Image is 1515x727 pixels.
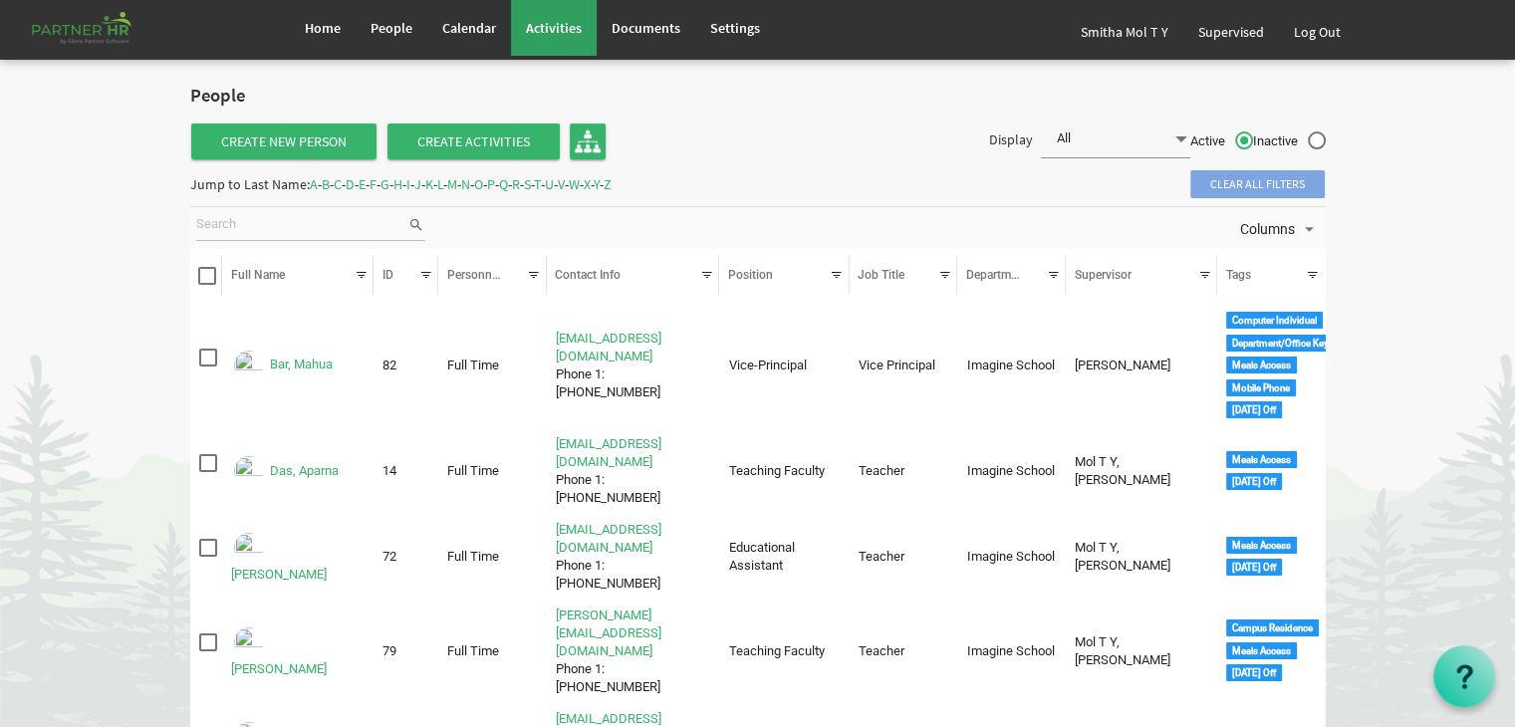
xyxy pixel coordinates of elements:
a: Das, Aparna [270,463,339,478]
div: Meals Access [1226,537,1297,554]
div: Meals Access [1226,357,1297,373]
td: Full Time column header Personnel Type [438,307,547,426]
div: Meals Access [1226,451,1297,468]
span: P [487,175,495,193]
a: Organisation Chart [570,123,606,159]
td: Teaching Faculty column header Position [719,603,849,700]
a: Smitha Mol T Y [1066,4,1183,60]
a: [EMAIL_ADDRESS][DOMAIN_NAME] [556,522,661,555]
td: Imagine School column header Departments [957,307,1066,426]
span: Contact Info [555,268,621,282]
td: Full Time column header Personnel Type [438,431,547,511]
div: Computer Individual [1226,312,1323,329]
span: People [371,19,412,37]
div: [DATE] Off [1226,473,1282,490]
td: Teacher column header Job Title [850,431,958,511]
span: D [346,175,355,193]
span: F [370,175,377,193]
td: checkbox [190,517,223,597]
span: B [322,175,330,193]
td: lisadas@imagineschools.inPhone 1: +919692981119 is template cell column header Contact Info [547,517,720,597]
span: Supervised [1198,23,1264,41]
span: Personnel Type [447,268,530,282]
span: Y [594,175,600,193]
span: ID [382,268,393,282]
span: O [474,175,483,193]
span: U [545,175,554,193]
button: Columns [1237,216,1323,242]
span: search [407,214,425,236]
span: Tags [1225,268,1250,282]
span: Clear all filters [1190,170,1325,198]
a: Create New Person [191,123,377,159]
div: Mobile Phone [1226,379,1296,396]
td: <div class="tag label label-default">Meals Access</div> <div class="tag label label-default">Sund... [1217,517,1326,597]
span: Position [728,268,773,282]
img: Emp-2633ee26-115b-439e-a7b8-ddb0d1dd37df.png [231,624,267,660]
td: shobha@imagineschools.inPhone 1: +919102065904 is template cell column header Contact Info [547,603,720,700]
span: Q [499,175,508,193]
h2: People [190,86,355,107]
td: aparna@imagineschools.inPhone 1: +919668736179 is template cell column header Contact Info [547,431,720,511]
td: 79 column header ID [374,603,438,700]
span: Activities [526,19,582,37]
div: Campus Residence [1226,619,1319,636]
img: Emp-d106ab57-77a4-460e-8e39-c3c217cc8641.png [231,530,267,566]
span: Departments [966,268,1034,282]
span: Columns [1238,217,1297,242]
td: 82 column header ID [374,307,438,426]
td: Das, Lisa is template cell column header Full Name [222,517,374,597]
span: Calendar [442,19,496,37]
span: S [524,175,531,193]
a: [EMAIL_ADDRESS][DOMAIN_NAME] [556,331,661,363]
span: Inactive [1253,132,1326,150]
img: Emp-185d491c-97f5-4e8b-837e-d12e7bc2f190.png [231,453,267,489]
div: Meals Access [1226,642,1297,659]
span: C [334,175,342,193]
span: Active [1190,132,1253,150]
span: Settings [710,19,760,37]
td: Full Time column header Personnel Type [438,603,547,700]
td: 72 column header ID [374,517,438,597]
td: Bar, Mahua is template cell column header Full Name [222,307,374,426]
span: Display [989,130,1033,148]
span: J [414,175,421,193]
span: Documents [612,19,680,37]
td: <div class="tag label label-default">Computer Individual</div> <div class="tag label label-defaul... [1217,307,1326,426]
span: V [558,175,565,193]
span: I [406,175,410,193]
td: checkbox [190,603,223,700]
span: R [512,175,520,193]
span: A [310,175,318,193]
td: Mol T Y, Smitha column header Supervisor [1066,517,1217,597]
td: Teacher column header Job Title [850,517,958,597]
div: [DATE] Off [1226,559,1282,576]
td: Mol T Y, Smitha column header Supervisor [1066,603,1217,700]
a: Supervised [1183,4,1279,60]
a: [PERSON_NAME] [231,567,327,582]
div: Jump to Last Name: - - - - - - - - - - - - - - - - - - - - - - - - - [190,168,612,200]
span: Z [604,175,612,193]
div: [DATE] Off [1226,401,1282,418]
td: Vice-Principal column header Position [719,307,849,426]
a: [PERSON_NAME] [231,661,327,676]
td: Teacher column header Job Title [850,603,958,700]
td: Full Time column header Personnel Type [438,517,547,597]
td: Ekka, Shobha Rani is template cell column header Full Name [222,603,374,700]
td: Nayak, Labanya Rekha column header Supervisor [1066,307,1217,426]
span: Supervisor [1074,268,1131,282]
a: Log Out [1279,4,1356,60]
a: [EMAIL_ADDRESS][DOMAIN_NAME] [556,436,661,469]
td: viceprincipal@imagineschools.in Phone 1: +918455884273 is template cell column header Contact Info [547,307,720,426]
span: N [461,175,470,193]
img: org-chart.svg [575,128,601,154]
span: M [447,175,457,193]
span: K [425,175,433,193]
td: checkbox [190,431,223,511]
td: Das, Aparna is template cell column header Full Name [222,431,374,511]
span: Job Title [858,268,904,282]
div: Department/Office Keys [1226,335,1340,352]
td: Teaching Faculty column header Position [719,431,849,511]
td: checkbox [190,307,223,426]
a: [PERSON_NAME][EMAIL_ADDRESS][DOMAIN_NAME] [556,607,661,658]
